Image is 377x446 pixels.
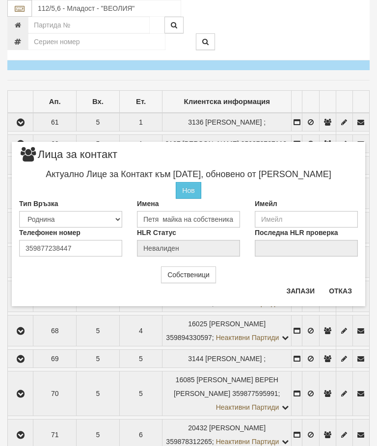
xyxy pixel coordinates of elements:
button: Собственици [161,266,216,283]
span: Лица за контакт [19,149,117,167]
label: Имена [137,199,159,209]
label: Имейл [255,199,277,209]
input: Телефонен номер [19,240,122,257]
label: Тип Връзка [19,199,58,209]
input: Имейл [255,211,358,228]
input: Имена [137,211,240,228]
label: Последна HLR проверка [255,228,338,237]
button: Нов [176,182,201,199]
label: HLR Статус [137,228,176,237]
button: Запази [280,283,321,299]
label: Телефонен номер [19,228,81,237]
input: Партида № [28,17,150,33]
button: Отказ [323,283,358,299]
input: Сериен номер [28,33,165,50]
h4: Актуално Лице за Контакт към [DATE], обновено от [PERSON_NAME] [19,170,358,180]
